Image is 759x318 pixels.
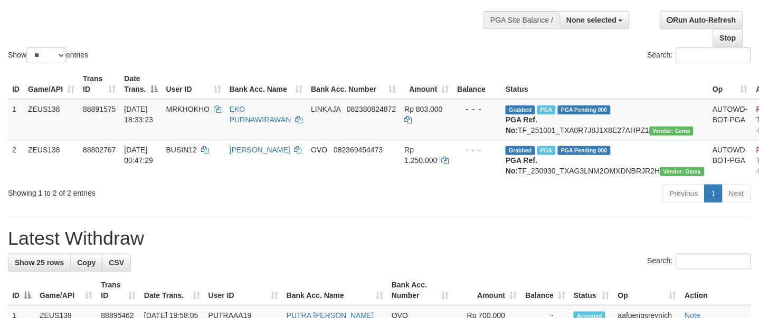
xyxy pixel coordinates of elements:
td: AUTOWD-BOT-PGA [709,140,753,180]
span: MRKHOKHO [166,105,210,113]
span: Copy [77,258,96,267]
span: OVO [311,146,327,154]
span: Grabbed [506,146,535,155]
span: BUSIN12 [166,146,197,154]
a: CSV [102,254,131,272]
td: 2 [8,140,24,180]
label: Show entries [8,47,88,63]
span: PGA Pending [558,146,611,155]
a: [PERSON_NAME] [230,146,290,154]
a: 1 [705,185,723,203]
td: 1 [8,99,24,140]
th: Status: activate to sort column ascending [570,275,614,305]
span: Vendor URL: https://trx31.1velocity.biz [660,167,705,176]
span: PGA Pending [558,105,611,114]
th: Date Trans.: activate to sort column ascending [140,275,204,305]
div: Showing 1 to 2 of 2 entries [8,184,308,198]
th: Status [501,69,708,99]
th: Action [681,275,751,305]
span: 88802767 [83,146,116,154]
th: Amount: activate to sort column ascending [401,69,453,99]
td: ZEUS138 [24,140,79,180]
th: Balance: activate to sort column ascending [521,275,570,305]
td: TF_250930_TXAG3LNM2OMXDNBRJR2H [501,140,708,180]
span: [DATE] 18:33:23 [124,105,153,124]
td: TF_251001_TXA0R7J8J1X8E27AHPZ1 [501,99,708,140]
div: - - - [458,104,498,114]
th: Game/API: activate to sort column ascending [35,275,97,305]
span: LINKAJA [311,105,340,113]
span: Marked by aafsreyleap [537,146,556,155]
th: Bank Acc. Name: activate to sort column ascending [225,69,307,99]
a: Previous [663,185,705,203]
button: None selected [560,11,630,29]
th: Amount: activate to sort column ascending [453,275,521,305]
td: AUTOWD-BOT-PGA [709,99,753,140]
th: Trans ID: activate to sort column ascending [79,69,120,99]
span: Grabbed [506,105,535,114]
span: Show 25 rows [15,258,64,267]
span: None selected [567,16,617,24]
th: Op: activate to sort column ascending [709,69,753,99]
span: Copy 082369454473 to clipboard [334,146,383,154]
th: Game/API: activate to sort column ascending [24,69,79,99]
input: Search: [676,47,751,63]
th: Op: activate to sort column ascending [614,275,681,305]
select: Showentries [26,47,66,63]
span: 88891575 [83,105,116,113]
div: PGA Site Balance / [483,11,559,29]
h1: Latest Withdraw [8,228,751,249]
b: PGA Ref. No: [506,156,537,175]
th: Date Trans.: activate to sort column descending [120,69,162,99]
th: Bank Acc. Number: activate to sort column ascending [307,69,400,99]
th: ID [8,69,24,99]
span: Rp 803.000 [405,105,443,113]
th: User ID: activate to sort column ascending [204,275,282,305]
span: [DATE] 00:47:29 [124,146,153,165]
div: - - - [458,144,498,155]
th: Balance [453,69,502,99]
th: User ID: activate to sort column ascending [162,69,225,99]
th: ID: activate to sort column descending [8,275,35,305]
a: Show 25 rows [8,254,71,272]
a: Copy [70,254,102,272]
b: PGA Ref. No: [506,115,537,134]
a: Run Auto-Refresh [660,11,743,29]
span: Rp 1.250.000 [405,146,438,165]
span: Vendor URL: https://trx31.1velocity.biz [650,127,694,136]
th: Bank Acc. Name: activate to sort column ascending [282,275,387,305]
th: Trans ID: activate to sort column ascending [97,275,140,305]
span: Marked by aafpengsreynich [537,105,556,114]
th: Bank Acc. Number: activate to sort column ascending [387,275,453,305]
a: Next [722,185,751,203]
td: ZEUS138 [24,99,79,140]
span: Copy 082380824872 to clipboard [347,105,396,113]
span: CSV [109,258,124,267]
input: Search: [676,254,751,269]
a: EKO PURNAWIRAWAN [230,105,291,124]
label: Search: [648,254,751,269]
a: Stop [713,29,743,47]
label: Search: [648,47,751,63]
